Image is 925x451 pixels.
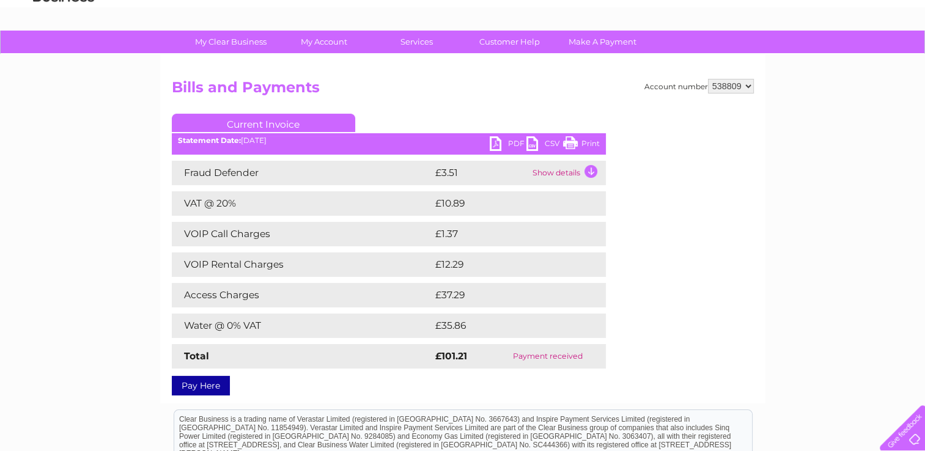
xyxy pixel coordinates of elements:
a: Print [563,136,600,154]
td: £37.29 [432,283,581,307]
a: Customer Help [459,31,560,53]
a: PDF [490,136,526,154]
a: Blog [819,52,836,61]
td: VAT @ 20% [172,191,432,216]
td: Access Charges [172,283,432,307]
a: CSV [526,136,563,154]
a: My Clear Business [180,31,281,53]
div: Account number [644,79,754,94]
div: Clear Business is a trading name of Verastar Limited (registered in [GEOGRAPHIC_DATA] No. 3667643... [174,7,752,59]
a: Log out [885,52,913,61]
td: £35.86 [432,313,581,338]
strong: Total [184,350,209,362]
td: VOIP Rental Charges [172,252,432,277]
td: Payment received [490,344,605,369]
td: £12.29 [432,252,580,277]
td: VOIP Call Charges [172,222,432,246]
b: Statement Date: [178,136,241,145]
a: Services [366,31,467,53]
td: £3.51 [432,161,529,185]
a: My Account [273,31,374,53]
a: Make A Payment [552,31,653,53]
td: Fraud Defender [172,161,432,185]
a: Pay Here [172,376,230,395]
a: Telecoms [775,52,811,61]
img: logo.png [32,32,95,69]
td: £1.37 [432,222,575,246]
div: [DATE] [172,136,606,145]
td: Show details [529,161,606,185]
a: Contact [844,52,874,61]
h2: Bills and Payments [172,79,754,102]
td: £10.89 [432,191,581,216]
a: 0333 014 3131 [695,6,779,21]
strong: £101.21 [435,350,467,362]
a: Energy [740,52,767,61]
td: Water @ 0% VAT [172,313,432,338]
a: Current Invoice [172,114,355,132]
a: Water [710,52,733,61]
